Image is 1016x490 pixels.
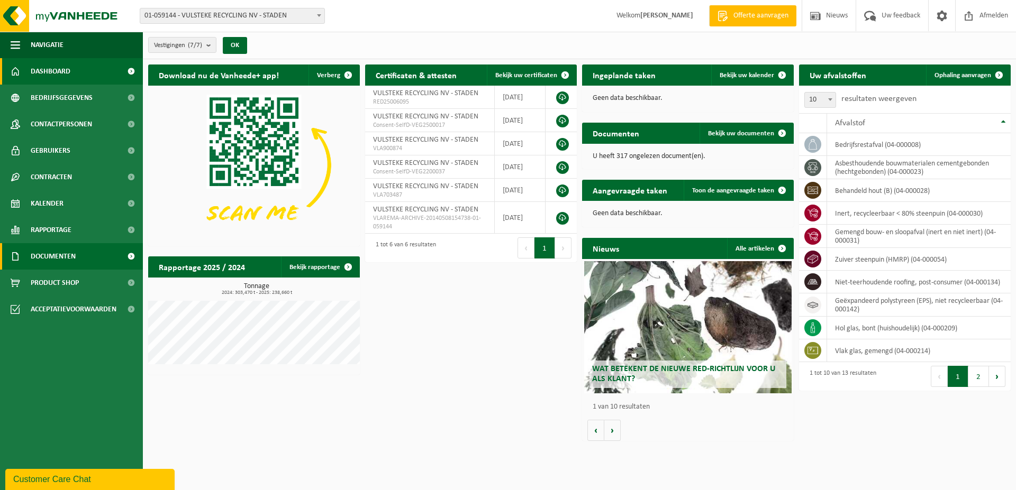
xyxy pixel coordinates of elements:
a: Alle artikelen [727,238,793,259]
span: Vestigingen [154,38,202,53]
span: Bekijk uw certificaten [495,72,557,79]
img: Download de VHEPlus App [148,86,360,244]
span: Consent-SelfD-VEG2200037 [373,168,486,176]
td: gemengd bouw- en sloopafval (inert en niet inert) (04-000031) [827,225,1011,248]
span: 01-059144 - VULSTEKE RECYCLING NV - STADEN [140,8,325,24]
span: VULSTEKE RECYCLING NV - STADEN [373,113,478,121]
span: VULSTEKE RECYCLING NV - STADEN [373,182,478,190]
a: Bekijk uw certificaten [487,64,576,86]
button: 2 [968,366,989,387]
span: Toon de aangevraagde taken [692,187,774,194]
span: 2024: 303,470 t - 2025: 238,660 t [153,290,360,295]
span: VLA900874 [373,144,486,153]
button: Volgende [604,420,621,441]
strong: [PERSON_NAME] [640,12,693,20]
span: Navigatie [31,32,63,58]
span: Consent-SelfD-VEG2500017 [373,121,486,130]
button: Previous [518,237,534,258]
span: Dashboard [31,58,70,85]
button: 1 [534,237,555,258]
span: Documenten [31,243,76,270]
div: 1 tot 10 van 13 resultaten [804,365,876,388]
p: 1 van 10 resultaten [593,403,788,411]
h2: Documenten [582,123,650,143]
h2: Download nu de Vanheede+ app! [148,64,289,85]
span: Verberg [317,72,340,79]
span: Bedrijfsgegevens [31,85,93,111]
span: Gebruikers [31,137,70,164]
span: Acceptatievoorwaarden [31,296,116,322]
span: Rapportage [31,217,71,243]
td: niet-teerhoudende roofing, post-consumer (04-000134) [827,271,1011,293]
span: Contactpersonen [31,111,92,137]
td: [DATE] [495,155,546,179]
span: Kalender [31,190,63,217]
span: Offerte aanvragen [731,11,791,21]
button: Next [555,237,571,258]
div: 1 tot 6 van 6 resultaten [370,236,436,260]
span: Wat betekent de nieuwe RED-richtlijn voor u als klant? [592,365,775,383]
span: Bekijk uw documenten [708,130,774,137]
span: VULSTEKE RECYCLING NV - STADEN [373,136,478,144]
td: [DATE] [495,132,546,155]
span: VLA703487 [373,191,486,199]
span: Bekijk uw kalender [720,72,774,79]
a: Offerte aanvragen [709,5,796,26]
td: zuiver steenpuin (HMRP) (04-000054) [827,248,1011,271]
h3: Tonnage [153,283,360,295]
span: VULSTEKE RECYCLING NV - STADEN [373,206,478,214]
h2: Rapportage 2025 / 2024 [148,256,256,277]
a: Bekijk uw documenten [700,123,793,144]
a: Bekijk uw kalender [711,64,793,86]
h2: Aangevraagde taken [582,180,678,200]
span: VULSTEKE RECYCLING NV - STADEN [373,89,478,97]
count: (7/7) [188,42,202,49]
td: vlak glas, gemengd (04-000214) [827,339,1011,362]
span: Product Shop [31,270,79,296]
a: Bekijk rapportage [281,256,359,278]
span: 01-059144 - VULSTEKE RECYCLING NV - STADEN [140,8,324,23]
p: U heeft 317 ongelezen document(en). [593,153,783,160]
p: Geen data beschikbaar. [593,95,783,102]
td: [DATE] [495,109,546,132]
td: geëxpandeerd polystyreen (EPS), niet recycleerbaar (04-000142) [827,293,1011,317]
h2: Nieuws [582,238,630,258]
button: Previous [931,366,948,387]
span: VULSTEKE RECYCLING NV - STADEN [373,159,478,167]
h2: Ingeplande taken [582,64,666,85]
td: [DATE] [495,202,546,234]
span: RED25006095 [373,98,486,106]
a: Wat betekent de nieuwe RED-richtlijn voor u als klant? [584,261,792,393]
button: Verberg [309,64,359,86]
button: 1 [948,366,968,387]
button: Vorige [587,420,604,441]
span: VLAREMA-ARCHIVE-20140508154738-01-059144 [373,214,486,231]
button: Vestigingen(7/7) [148,37,216,53]
td: hol glas, bont (huishoudelijk) (04-000209) [827,317,1011,339]
p: Geen data beschikbaar. [593,210,783,217]
span: Contracten [31,164,72,190]
td: [DATE] [495,179,546,202]
button: Next [989,366,1005,387]
a: Toon de aangevraagde taken [684,180,793,201]
h2: Certificaten & attesten [365,64,467,85]
button: OK [223,37,247,54]
iframe: chat widget [5,467,177,490]
td: [DATE] [495,86,546,109]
